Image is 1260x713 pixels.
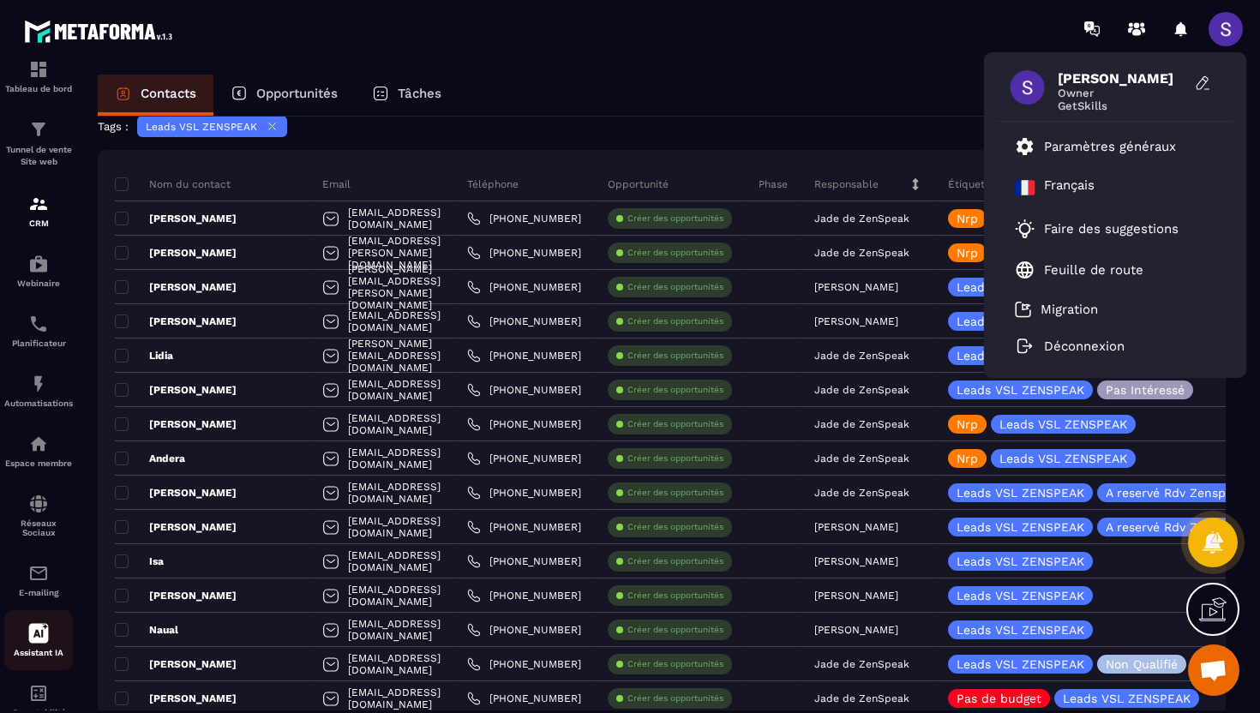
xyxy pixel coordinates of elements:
img: email [28,563,49,584]
p: Nrp [957,247,978,259]
img: accountant [28,683,49,704]
p: Créer des opportunités [627,590,723,602]
p: Leads VSL ZENSPEAK [957,521,1084,533]
p: CRM [4,219,73,228]
p: Créer des opportunités [627,692,723,704]
p: Réseaux Sociaux [4,518,73,537]
a: [PHONE_NUMBER] [467,657,581,671]
p: A reservé Rdv Zenspeak [1106,487,1246,499]
p: Pas de budget [957,692,1041,704]
p: Tableau de bord [4,84,73,93]
p: Lidia [115,349,173,362]
p: Jade de ZenSpeak [814,692,909,704]
span: [PERSON_NAME] [1058,70,1186,87]
a: schedulerschedulerPlanificateur [4,301,73,361]
p: Leads VSL ZENSPEAK [957,590,1084,602]
a: [PHONE_NUMBER] [467,212,581,225]
p: Déconnexion [1044,339,1125,354]
p: Leads VSL ZENSPEAK [999,452,1127,464]
p: [PERSON_NAME] [814,521,898,533]
p: Leads VSL ZENSPEAK [957,624,1084,636]
a: automationsautomationsWebinaire [4,241,73,301]
img: formation [28,59,49,80]
div: Ouvrir le chat [1188,644,1239,696]
p: Leads VSL ZENSPEAK [1063,692,1191,704]
p: Créer des opportunités [627,487,723,499]
p: E-mailing [4,588,73,597]
p: [PERSON_NAME] [115,383,237,397]
p: Migration [1041,302,1098,317]
p: Tunnel de vente Site web [4,144,73,168]
a: [PHONE_NUMBER] [467,486,581,500]
p: Nrp [957,452,978,464]
p: [PERSON_NAME] [115,417,237,431]
p: Feuille de route [1044,262,1143,278]
p: Jade de ZenSpeak [814,247,909,259]
p: Nrp [957,213,978,225]
a: Assistant IA [4,610,73,670]
p: Contacts [141,86,196,101]
p: Non Qualifié [1106,658,1178,670]
p: Étiquettes [948,177,999,191]
p: [PERSON_NAME] [115,692,237,705]
a: [PHONE_NUMBER] [467,349,581,362]
p: Leads VSL ZENSPEAK [957,281,1084,293]
p: Isa [115,554,164,568]
p: Créer des opportunités [627,213,723,225]
p: Jade de ZenSpeak [814,213,909,225]
a: [PHONE_NUMBER] [467,520,581,534]
p: Opportunités [256,86,338,101]
p: Leads VSL ZENSPEAK [957,350,1084,362]
p: [PERSON_NAME] [814,315,898,327]
p: [PERSON_NAME] [115,315,237,328]
p: Leads VSL ZENSPEAK [999,418,1127,430]
p: Leads VSL ZENSPEAK [957,384,1084,396]
p: Jade de ZenSpeak [814,384,909,396]
img: logo [24,15,178,47]
p: Webinaire [4,279,73,288]
p: Créer des opportunités [627,384,723,396]
a: [PHONE_NUMBER] [467,246,581,260]
p: Créer des opportunités [627,555,723,567]
a: automationsautomationsAutomatisations [4,361,73,421]
p: Opportunité [608,177,669,191]
img: automations [28,434,49,454]
p: Nrp [957,418,978,430]
p: Leads VSL ZENSPEAK [957,487,1084,499]
a: [PHONE_NUMBER] [467,383,581,397]
p: Téléphone [467,177,519,191]
span: Owner [1058,87,1186,99]
a: social-networksocial-networkRéseaux Sociaux [4,481,73,550]
p: Phase [759,177,788,191]
p: Responsable [814,177,879,191]
p: Tâches [398,86,441,101]
p: [PERSON_NAME] [814,555,898,567]
p: [PERSON_NAME] [115,280,237,294]
a: Migration [1015,301,1098,318]
p: [PERSON_NAME] [814,624,898,636]
a: [PHONE_NUMBER] [467,452,581,465]
span: GetSkills [1058,99,1186,112]
a: emailemailE-mailing [4,550,73,610]
img: formation [28,194,49,214]
a: [PHONE_NUMBER] [467,280,581,294]
p: Leads VSL ZENSPEAK [957,555,1084,567]
a: formationformationTunnel de vente Site web [4,106,73,181]
p: [PERSON_NAME] [115,246,237,260]
p: Naual [115,623,178,637]
a: [PHONE_NUMBER] [467,315,581,328]
a: Contacts [98,75,213,116]
p: [PERSON_NAME] [115,520,237,534]
p: Créer des opportunités [627,521,723,533]
p: [PERSON_NAME] [814,590,898,602]
p: [PERSON_NAME] [115,212,237,225]
p: Créer des opportunités [627,418,723,430]
p: Email [322,177,351,191]
p: Créer des opportunités [627,624,723,636]
a: formationformationTableau de bord [4,46,73,106]
p: [PERSON_NAME] [115,589,237,602]
a: Paramètres généraux [1015,136,1176,157]
p: Tags : [98,120,129,133]
a: Opportunités [213,75,355,116]
a: automationsautomationsEspace membre [4,421,73,481]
